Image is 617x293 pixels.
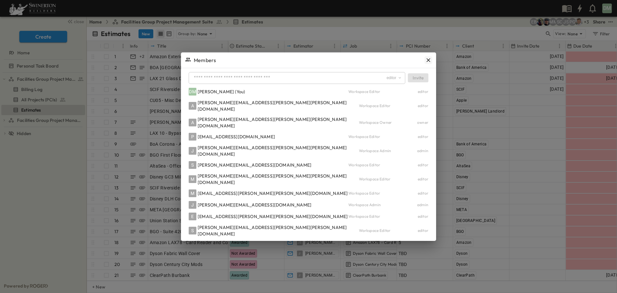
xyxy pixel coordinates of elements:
[189,213,196,220] div: E
[348,214,418,219] div: Workspace Editor
[418,214,428,219] div: editor
[348,162,418,168] div: Workspace Editor
[189,189,196,197] div: M
[189,119,196,126] div: A
[359,177,418,182] div: Workspace Editor
[198,144,359,157] div: [PERSON_NAME][EMAIL_ADDRESS][PERSON_NAME][PERSON_NAME][DOMAIN_NAME]
[198,88,245,95] div: [PERSON_NAME] (You)
[198,162,311,168] div: [PERSON_NAME][EMAIL_ADDRESS][DOMAIN_NAME]
[418,89,428,94] div: editor
[359,148,417,153] div: Workspace Admin
[386,75,403,81] button: area-role
[417,148,428,153] div: admin
[418,134,428,139] div: editor
[189,147,196,155] div: J
[189,227,196,234] div: S
[417,120,428,125] div: owner
[194,56,216,64] span: Members
[198,173,359,186] div: [PERSON_NAME][EMAIL_ADDRESS][PERSON_NAME][PERSON_NAME][DOMAIN_NAME]
[198,202,311,208] div: [PERSON_NAME][EMAIL_ADDRESS][DOMAIN_NAME]
[417,202,428,207] div: admin
[418,177,428,182] div: editor
[359,120,417,125] div: Workspace Owner
[348,191,418,196] div: Workspace Editor
[198,190,348,197] div: [EMAIL_ADDRESS][PERSON_NAME][PERSON_NAME][DOMAIN_NAME]
[418,191,428,196] div: editor
[418,103,428,108] div: editor
[198,133,275,140] div: [EMAIL_ADDRESS][DOMAIN_NAME]
[359,228,418,233] div: Workspace Editor
[189,88,196,96] div: DM
[387,75,402,80] div: editor
[189,175,196,183] div: M
[189,133,196,141] div: P
[418,162,428,168] div: editor
[189,201,196,209] div: J
[198,99,359,112] div: [PERSON_NAME][EMAIL_ADDRESS][PERSON_NAME][PERSON_NAME][DOMAIN_NAME]
[198,213,348,220] div: [EMAIL_ADDRESS][PERSON_NAME][PERSON_NAME][DOMAIN_NAME]
[198,116,359,129] div: [PERSON_NAME][EMAIL_ADDRESS][PERSON_NAME][PERSON_NAME][DOMAIN_NAME]
[348,134,418,139] div: Workspace Editor
[189,102,196,110] div: A
[418,228,428,233] div: editor
[348,89,418,94] div: Workspace Editor
[359,103,418,108] div: Workspace Editor
[348,202,417,207] div: Workspace Admin
[189,161,196,169] div: S
[198,224,359,237] div: [PERSON_NAME][EMAIL_ADDRESS][PERSON_NAME][PERSON_NAME][DOMAIN_NAME]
